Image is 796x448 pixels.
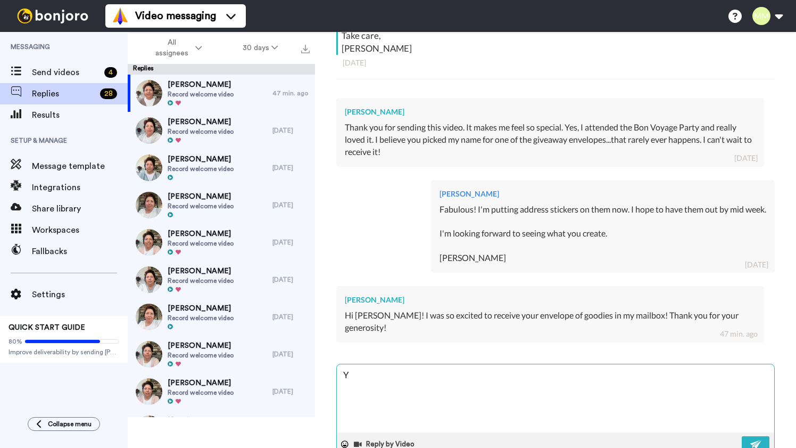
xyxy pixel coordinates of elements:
div: 47 min. ago [272,89,310,97]
button: 30 days [222,38,298,58]
a: KaterinaRecord welcome video[DATE] [128,410,315,447]
a: [PERSON_NAME]Record welcome video[DATE] [128,149,315,186]
img: d71fc6aa-e667-4c4c-aae6-87840436af5f-thumb.jpg [136,416,162,442]
span: Video messaging [135,9,216,23]
span: [PERSON_NAME] [168,117,234,127]
img: 26109a0b-557c-46dd-b36c-750668805b46-thumb.jpg [136,154,162,181]
span: Workspaces [32,224,128,237]
div: [DATE] [272,201,310,209]
span: Record welcome video [168,388,234,397]
img: 742cfeda-47b5-4091-8bb0-4fc4a73e1d52-thumb.jpg [136,117,162,144]
span: [PERSON_NAME] [168,154,234,165]
div: [PERSON_NAME] [440,189,766,199]
span: Record welcome video [168,90,234,99]
div: Hi [PERSON_NAME]! I was so excited to receive your envelope of goodies in my mailbox! Thank you f... [345,309,756,334]
span: [PERSON_NAME] [168,79,234,90]
div: [DATE] [272,350,310,359]
div: Replies [128,64,315,75]
div: 4 [104,67,117,78]
span: All assignees [150,37,193,59]
div: [PERSON_NAME] [345,295,756,305]
div: [DATE] [272,164,310,172]
div: [DATE] [734,153,758,164]
span: Settings [32,288,128,301]
a: [PERSON_NAME]Record welcome video[DATE] [128,261,315,298]
div: [PERSON_NAME] [345,107,756,117]
span: [PERSON_NAME] [168,303,234,314]
img: 94460827-2956-4c88-888d-2415cbabfa73-thumb.jpg [136,229,162,256]
button: Collapse menu [28,417,100,431]
span: Record welcome video [168,276,234,285]
span: Record welcome video [168,314,234,322]
span: Share library [32,202,128,215]
span: [PERSON_NAME] [168,266,234,276]
span: Katerina [168,415,234,426]
span: 80% [9,337,22,346]
a: [PERSON_NAME]Record welcome video[DATE] [128,112,315,149]
img: vm-color.svg [112,7,129,25]
textarea: Y [337,364,774,433]
button: All assignees [130,33,222,63]
a: [PERSON_NAME]Record welcome video[DATE] [128,336,315,373]
a: [PERSON_NAME]Record welcome video47 min. ago [128,75,315,112]
span: Message template [32,160,128,173]
div: [DATE] [272,126,310,135]
span: Improve deliverability by sending [PERSON_NAME]’s from your own email [9,348,119,356]
span: Send videos [32,66,100,79]
div: Fabulous! I'm putting address stickers on them now. I hope to have them out by mid week. I'm look... [440,203,766,264]
span: Record welcome video [168,165,234,173]
button: Export all results that match these filters now. [298,40,313,56]
span: QUICK START GUIDE [9,324,85,331]
span: Results [32,109,128,121]
span: Record welcome video [168,351,234,360]
a: [PERSON_NAME]Record welcome video[DATE] [128,224,315,261]
div: [DATE] [272,275,310,284]
div: 28 [100,88,117,99]
span: [PERSON_NAME] [168,229,234,239]
img: 6563a3bf-c9b5-45c3-a9f6-bac19859e4f2-thumb.jpg [136,341,162,368]
span: Record welcome video [168,239,234,248]
div: [DATE] [343,58,768,68]
span: Replies [32,87,96,100]
div: 47 min. ago [720,329,758,339]
span: Integrations [32,181,128,194]
span: Fallbacks [32,245,128,258]
img: 12e759d0-36d4-450e-a4f8-67658229442c-thumb.jpg [136,304,162,330]
div: [DATE] [272,387,310,396]
span: [PERSON_NAME] [168,378,234,388]
span: [PERSON_NAME] [168,191,234,202]
a: [PERSON_NAME]Record welcome video[DATE] [128,373,315,410]
span: Record welcome video [168,127,234,136]
span: [PERSON_NAME] [168,340,234,351]
img: b20ea7e7-9991-4487-afd9-631f26426101-thumb.jpg [136,266,162,293]
img: 9d046073-c80c-41cf-80b7-68915a98b61b-thumb.jpg [136,192,162,218]
div: Thank you for sending this video. It makes me feel so special. Yes, I attended the Bon Voyage Par... [345,121,756,158]
span: Collapse menu [48,420,92,428]
img: export.svg [301,45,310,53]
div: [DATE] [745,259,768,270]
img: 28daeb50-6a9d-4ed0-8d20-e7f1deb2b80a-thumb.jpg [136,378,162,405]
span: Record welcome video [168,202,234,210]
a: [PERSON_NAME]Record welcome video[DATE] [128,186,315,224]
div: [DATE] [272,313,310,321]
div: [DATE] [272,238,310,247]
img: bdba0053-807a-4113-8ec2-f3cf37b7b6c2-thumb.jpg [136,80,162,107]
img: bj-logo-header-white.svg [13,9,93,23]
a: [PERSON_NAME]Record welcome video[DATE] [128,298,315,336]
